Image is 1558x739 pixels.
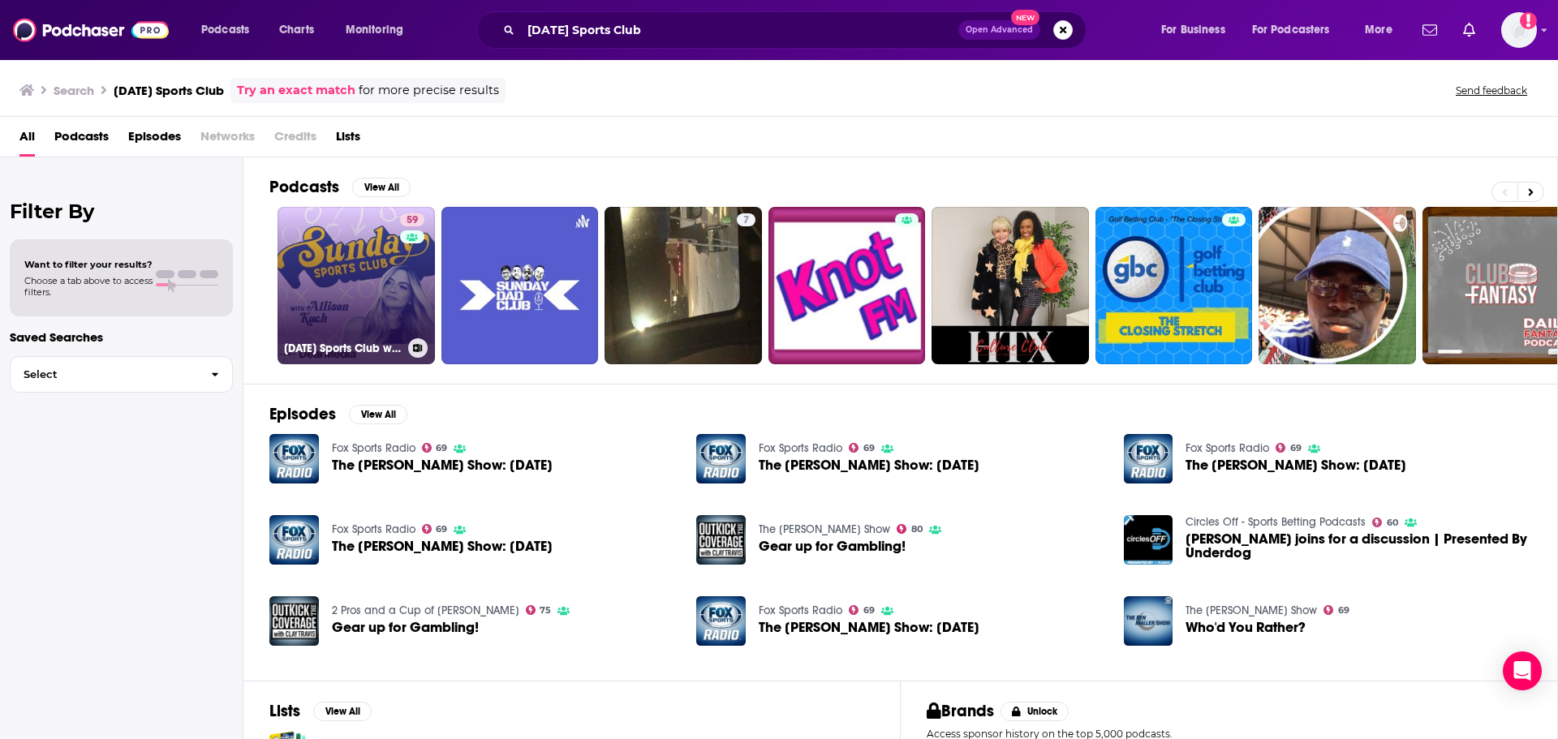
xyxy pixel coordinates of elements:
[897,524,923,534] a: 80
[863,445,875,452] span: 69
[332,604,519,617] a: 2 Pros and a Cup of Joe
[11,369,198,380] span: Select
[696,434,746,483] img: The Jonas Knox Show: 05/23/2020
[1011,10,1040,25] span: New
[336,123,360,157] a: Lists
[269,515,319,565] img: The Jonas Knox Show: 06/29/2019
[269,434,319,483] img: The Jonas Knox Show: 05/09/2020
[334,17,424,43] button: open menu
[54,123,109,157] a: Podcasts
[1124,596,1173,646] img: Who'd You Rather?
[1501,12,1537,48] img: User Profile
[269,404,407,424] a: EpisodesView All
[269,177,411,197] a: PodcastsView All
[332,522,415,536] a: Fox Sports Radio
[114,83,224,98] h3: [DATE] Sports Club
[332,621,479,634] a: Gear up for Gambling!
[24,259,153,270] span: Want to filter your results?
[13,15,169,45] img: Podchaser - Follow, Share and Rate Podcasts
[10,356,233,393] button: Select
[346,19,403,41] span: Monitoring
[540,607,551,614] span: 75
[696,596,746,646] img: The Jonas Knox Show: 08/15/2020
[1186,532,1531,560] a: Mark Hill joins for a discussion | Presented By Underdog
[332,458,553,472] span: The [PERSON_NAME] Show: [DATE]
[1186,604,1317,617] a: The Ben Maller Show
[759,522,890,536] a: The Dan Patrick Show
[1501,12,1537,48] span: Logged in as Ashley_Beenen
[521,17,958,43] input: Search podcasts, credits, & more...
[1323,605,1349,615] a: 69
[269,596,319,646] img: Gear up for Gambling!
[1365,19,1392,41] span: More
[359,81,499,100] span: for more precise results
[190,17,270,43] button: open menu
[279,19,314,41] span: Charts
[269,701,372,721] a: ListsView All
[1124,434,1173,483] img: The Jonas Knox Show: 03/28/2020
[1186,458,1406,472] span: The [PERSON_NAME] Show: [DATE]
[737,213,755,226] a: 7
[1186,458,1406,472] a: The Jonas Knox Show: 03/28/2020
[422,524,448,534] a: 69
[759,621,979,634] a: The Jonas Knox Show: 08/15/2020
[759,458,979,472] a: The Jonas Knox Show: 05/23/2020
[269,177,339,197] h2: Podcasts
[1457,16,1482,44] a: Show notifications dropdown
[10,329,233,345] p: Saved Searches
[1001,702,1070,721] button: Unlock
[352,178,411,197] button: View All
[1387,519,1398,526] span: 60
[1242,17,1354,43] button: open menu
[436,445,447,452] span: 69
[24,275,153,298] span: Choose a tab above to access filters.
[237,81,355,100] a: Try an exact match
[1416,16,1444,44] a: Show notifications dropdown
[1503,651,1542,690] div: Open Intercom Messenger
[332,441,415,455] a: Fox Sports Radio
[422,443,448,453] a: 69
[1276,443,1302,453] a: 69
[759,604,842,617] a: Fox Sports Radio
[1161,19,1225,41] span: For Business
[1186,532,1531,560] span: [PERSON_NAME] joins for a discussion | Presented By Underdog
[1150,17,1246,43] button: open menu
[863,607,875,614] span: 69
[1124,515,1173,565] img: Mark Hill joins for a discussion | Presented By Underdog
[1252,19,1330,41] span: For Podcasters
[696,515,746,565] img: Gear up for Gambling!
[1186,515,1366,529] a: Circles Off - Sports Betting Podcasts
[759,621,979,634] span: The [PERSON_NAME] Show: [DATE]
[849,605,875,615] a: 69
[911,526,923,533] span: 80
[927,701,994,721] h2: Brands
[1338,607,1349,614] span: 69
[19,123,35,157] a: All
[274,123,316,157] span: Credits
[526,605,552,615] a: 75
[349,405,407,424] button: View All
[1186,441,1269,455] a: Fox Sports Radio
[759,458,979,472] span: The [PERSON_NAME] Show: [DATE]
[1290,445,1302,452] span: 69
[313,702,372,721] button: View All
[605,207,762,364] a: 7
[849,443,875,453] a: 69
[759,441,842,455] a: Fox Sports Radio
[407,213,418,229] span: 59
[269,17,324,43] a: Charts
[128,123,181,157] a: Episodes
